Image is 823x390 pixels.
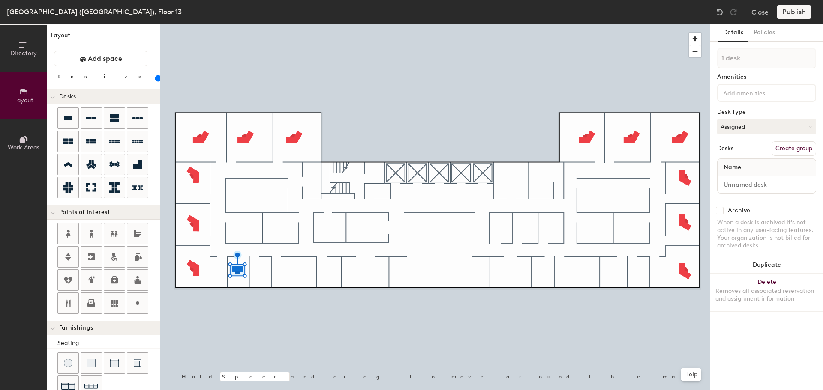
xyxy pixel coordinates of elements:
[728,207,750,214] div: Archive
[110,359,119,367] img: Couch (middle)
[710,274,823,311] button: DeleteRemoves all associated reservation and assignment information
[59,325,93,331] span: Furnishings
[59,93,76,100] span: Desks
[7,6,182,17] div: [GEOGRAPHIC_DATA] ([GEOGRAPHIC_DATA]), Floor 13
[57,352,79,374] button: Stool
[717,119,816,134] button: Assigned
[718,24,748,42] button: Details
[133,359,142,367] img: Couch (corner)
[715,287,818,303] div: Removes all associated reservation and assignment information
[717,109,816,116] div: Desk Type
[127,352,148,374] button: Couch (corner)
[681,368,701,381] button: Help
[729,8,738,16] img: Redo
[10,50,37,57] span: Directory
[717,145,733,152] div: Desks
[8,144,39,151] span: Work Areas
[719,160,745,175] span: Name
[715,8,724,16] img: Undo
[721,87,799,98] input: Add amenities
[57,73,152,80] div: Resize
[717,219,816,250] div: When a desk is archived it's not active in any user-facing features. Your organization is not bil...
[772,141,816,156] button: Create group
[59,209,110,216] span: Points of Interest
[710,256,823,274] button: Duplicate
[64,359,72,367] img: Stool
[14,97,33,104] span: Layout
[748,24,780,42] button: Policies
[719,179,814,191] input: Unnamed desk
[104,352,125,374] button: Couch (middle)
[87,359,96,367] img: Cushion
[88,54,122,63] span: Add space
[81,352,102,374] button: Cushion
[54,51,147,66] button: Add space
[47,31,160,44] h1: Layout
[751,5,769,19] button: Close
[717,74,816,80] div: Amenities
[57,339,160,348] div: Seating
